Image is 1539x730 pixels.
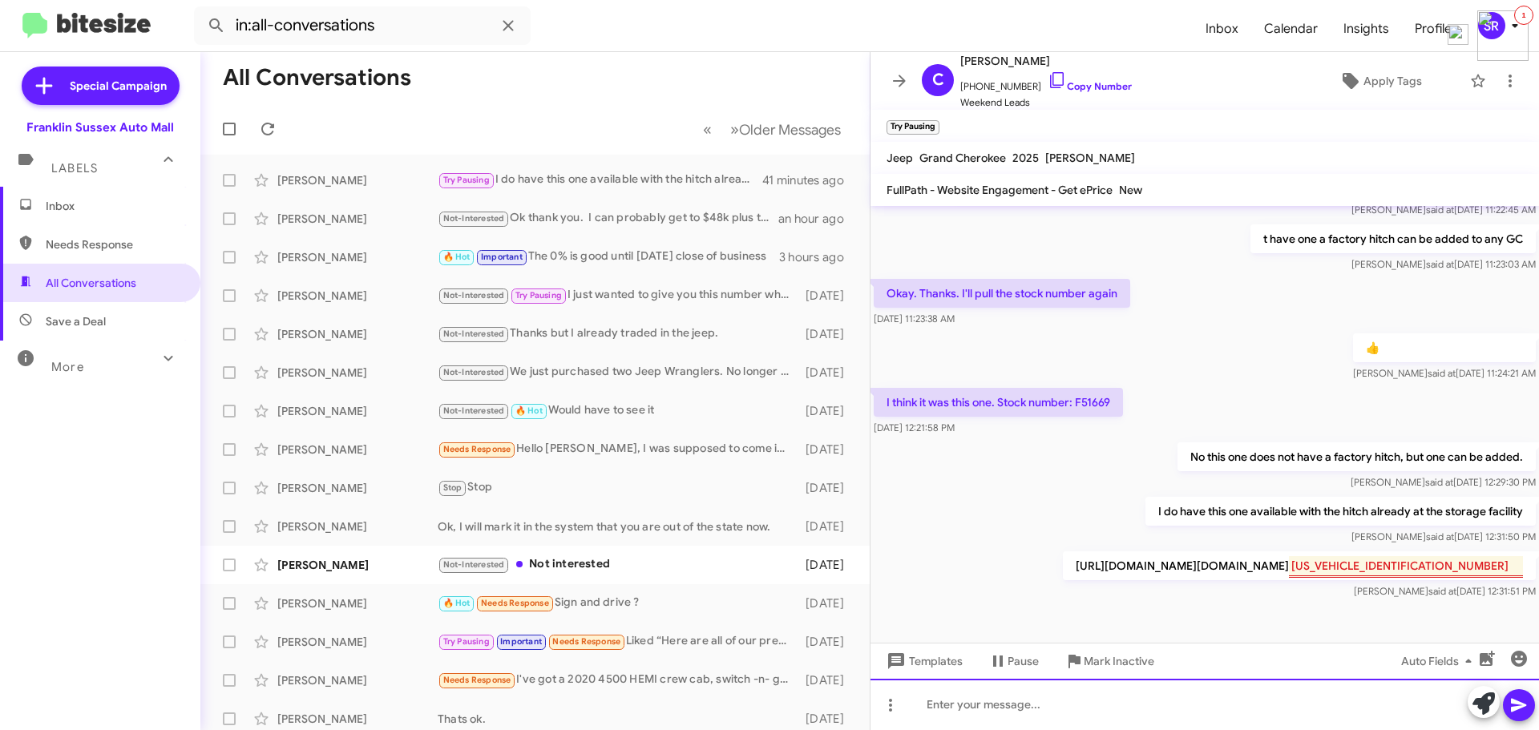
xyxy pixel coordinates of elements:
[798,442,857,458] div: [DATE]
[443,367,505,377] span: Not-Interested
[46,198,182,214] span: Inbox
[438,325,798,343] div: Thanks but I already traded in the jeep.
[1119,183,1142,197] span: New
[798,672,857,688] div: [DATE]
[438,286,798,305] div: I just wanted to give you this number which had to be authorized from the executive level. It is ...
[1351,530,1536,542] span: [PERSON_NAME] [DATE] 12:31:50 PM
[739,121,841,139] span: Older Messages
[1177,442,1536,471] p: No this one does not have a factory hitch, but one can be added.
[1353,367,1536,379] span: [PERSON_NAME] [DATE] 11:24:21 AM
[798,288,857,304] div: [DATE]
[883,647,963,676] span: Templates
[443,444,511,454] span: Needs Response
[1289,556,1523,578] mark: [US_VEHICLE_IDENTIFICATION_NUMBER]
[51,360,84,374] span: More
[1251,6,1331,52] a: Calendar
[438,363,798,381] div: We just purchased two Jeep Wranglers. No longer in the market
[443,290,505,300] span: Not-Interested
[223,65,411,91] h1: All Conversations
[960,51,1132,71] span: [PERSON_NAME]
[277,442,438,458] div: [PERSON_NAME]
[443,252,471,262] span: 🔥 Hot
[277,172,438,188] div: [PERSON_NAME]
[919,151,1006,165] span: Grand Cherokee
[798,595,857,611] div: [DATE]
[277,249,438,265] div: [PERSON_NAME]
[552,636,620,647] span: Needs Response
[1363,67,1422,95] span: Apply Tags
[721,113,850,146] button: Next
[874,421,955,434] span: [DATE] 12:21:58 PM
[703,119,712,139] span: «
[1193,6,1251,52] a: Inbox
[277,557,438,573] div: [PERSON_NAME]
[26,119,174,135] div: Franklin Sussex Auto Mall
[277,634,438,650] div: [PERSON_NAME]
[887,183,1113,197] span: FullPath - Website Engagement - Get ePrice
[438,632,798,651] div: Liked “Here are all of our pre-owned Wranglers”
[798,326,857,342] div: [DATE]
[22,67,180,105] a: Special Campaign
[277,403,438,419] div: [PERSON_NAME]
[46,236,182,252] span: Needs Response
[1048,80,1132,92] a: Copy Number
[1351,258,1536,270] span: [PERSON_NAME] [DATE] 11:23:03 AM
[277,326,438,342] div: [PERSON_NAME]
[798,557,857,573] div: [DATE]
[976,647,1052,676] button: Pause
[798,403,857,419] div: [DATE]
[70,78,167,94] span: Special Campaign
[443,405,505,416] span: Not-Interested
[798,634,857,650] div: [DATE]
[1402,6,1464,52] a: Profile
[438,711,798,727] div: Thats ok.
[1084,647,1154,676] span: Mark Inactive
[1401,647,1478,676] span: Auto Fields
[194,6,531,45] input: Search
[798,711,857,727] div: [DATE]
[515,290,562,300] span: Try Pausing
[277,711,438,727] div: [PERSON_NAME]
[870,647,976,676] button: Templates
[438,440,798,458] div: Hello [PERSON_NAME], I was supposed to come in a few weeks ago but had a family emergency down in...
[1514,6,1533,25] div: 1
[1428,585,1456,597] span: said at
[46,275,136,291] span: All Conversations
[51,161,98,175] span: Labels
[1045,151,1135,165] span: [PERSON_NAME]
[443,675,511,685] span: Needs Response
[887,151,913,165] span: Jeep
[874,388,1123,417] p: I think it was this one. Stock number: F51669
[438,594,798,612] div: Sign and drive ?
[1052,647,1167,676] button: Mark Inactive
[1428,367,1456,379] span: said at
[438,478,798,497] div: Stop
[438,518,798,534] div: Ok, I will mark it in the system that you are out of the state now.
[443,329,505,339] span: Not-Interested
[1063,551,1536,580] p: [URL][DOMAIN_NAME][DOMAIN_NAME]
[443,598,471,608] span: 🔥 Hot
[874,279,1130,308] p: Okay. Thanks. I'll pull the stock number again
[874,313,955,325] span: [DATE] 11:23:38 AM
[762,172,857,188] div: 41 minutes ago
[730,119,739,139] span: »
[443,636,490,647] span: Try Pausing
[1331,6,1402,52] span: Insights
[1426,258,1454,270] span: said at
[1354,585,1536,597] span: [PERSON_NAME] [DATE] 12:31:51 PM
[1477,10,1529,61] img: minimized-icon.png
[438,209,778,228] div: Ok thank you. I can probably get to $48k plus taxes and fees, but cannot take care of your taxes ...
[277,518,438,534] div: [PERSON_NAME]
[693,113,721,146] button: Previous
[443,559,505,570] span: Not-Interested
[1008,647,1039,676] span: Pause
[694,113,850,146] nav: Page navigation example
[277,211,438,227] div: [PERSON_NAME]
[960,71,1132,95] span: [PHONE_NUMBER]
[481,598,549,608] span: Needs Response
[443,482,463,493] span: Stop
[438,555,798,574] div: Not interested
